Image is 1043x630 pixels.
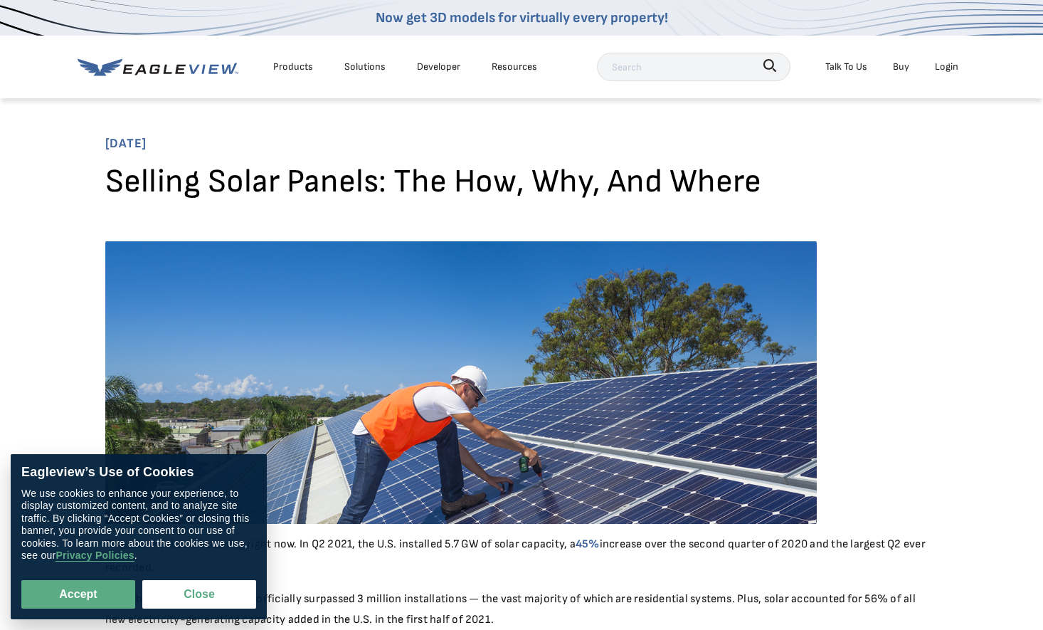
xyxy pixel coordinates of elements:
[21,580,135,609] button: Accept
[376,9,668,26] a: Now get 3D models for virtually every property!
[21,465,256,481] div: Eagleview’s Use of Cookies
[273,58,313,75] div: Products
[344,58,386,75] div: Solutions
[576,537,600,551] a: 45%
[55,550,134,562] a: Privacy Policies
[492,58,537,75] div: Resources
[142,580,256,609] button: Close
[893,58,909,75] a: Buy
[935,58,958,75] div: Login
[105,241,817,524] img: Solar Installation
[417,58,460,75] a: Developer
[105,132,938,155] span: [DATE]
[597,53,790,81] input: Search
[105,535,938,579] p: The market is booming right now. In Q2 2021, the U.S. installed 5.7 GW of solar capacity, a incre...
[825,58,867,75] div: Talk To Us
[105,166,761,209] h1: Selling Solar Panels: The How, Why, And Where
[21,488,256,562] div: We use cookies to enhance your experience, to display customized content, and to analyze site tra...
